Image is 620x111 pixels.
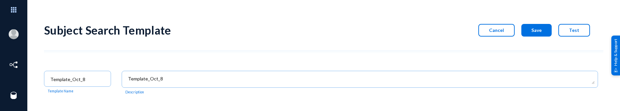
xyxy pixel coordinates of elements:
[9,60,19,70] img: icon-inventory.svg
[50,76,108,82] input: Name
[44,23,171,37] div: Subject Search Template
[558,24,590,37] button: Test
[531,27,542,33] span: Save
[48,89,73,93] mat-hint: Template Name
[125,90,144,94] mat-hint: Description
[521,24,552,37] button: Save
[9,90,19,100] img: icon-sources.svg
[4,3,24,17] img: app launcher
[489,27,504,33] span: Cancel
[9,29,19,39] img: blank-profile-picture.png
[478,24,515,37] button: Cancel
[614,68,618,72] img: help_support.svg
[569,27,579,33] span: Test
[611,36,620,75] div: Help & Support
